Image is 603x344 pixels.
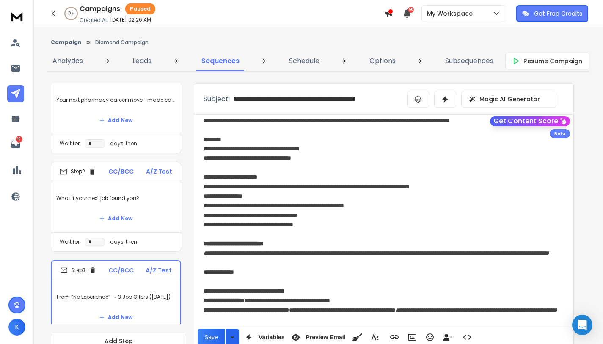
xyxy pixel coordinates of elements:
[427,9,476,18] p: My Workspace
[52,56,83,66] p: Analytics
[445,56,493,66] p: Subsequences
[110,239,137,245] p: days, then
[408,7,414,13] span: 50
[51,39,82,46] button: Campaign
[146,266,172,275] p: A/Z Test
[8,319,25,336] button: K
[93,309,139,326] button: Add New
[108,167,134,176] p: CC/BCC
[56,88,176,112] p: Your next pharmacy career move—made easier
[57,285,175,309] p: From “No Experience” → 3 Job Offers ([DATE])
[364,51,401,71] a: Options
[110,140,137,147] p: days, then
[550,129,570,138] div: Beta
[60,239,80,245] p: Wait for
[196,51,245,71] a: Sequences
[479,95,540,103] p: Magic AI Generator
[572,315,592,335] div: Open Intercom Messenger
[60,266,96,274] div: Step 3
[534,9,582,18] p: Get Free Credits
[8,8,25,24] img: logo
[516,5,588,22] button: Get Free Credits
[257,334,286,341] span: Variables
[289,56,319,66] p: Schedule
[16,136,22,143] p: 10
[108,266,134,275] p: CC/BCC
[304,334,347,341] span: Preview Email
[80,17,108,24] p: Created At:
[60,140,80,147] p: Wait for
[80,4,120,14] h1: Campaigns
[110,17,151,23] p: [DATE] 02:26 AM
[93,112,139,129] button: Add New
[132,56,151,66] p: Leads
[204,94,230,104] p: Subject:
[7,136,24,153] a: 10
[69,11,73,16] p: 0 %
[51,64,181,153] li: Step1CC/BCCA/Z TestYour next pharmacy career move—made easierAdd NewWait fordays, then
[146,167,172,176] p: A/Z Test
[56,186,176,210] p: What if your next job found you?
[125,3,155,14] div: Paused
[51,162,181,252] li: Step2CC/BCCA/Z TestWhat if your next job found you?Add NewWait fordays, then
[47,51,88,71] a: Analytics
[127,51,157,71] a: Leads
[93,210,139,227] button: Add New
[461,91,556,108] button: Magic AI Generator
[490,116,570,126] button: Get Content Score
[201,56,240,66] p: Sequences
[284,51,325,71] a: Schedule
[440,51,498,71] a: Subsequences
[95,39,149,46] p: Diamond Campaign
[505,53,589,69] button: Resume Campaign
[60,168,96,175] div: Step 2
[369,56,396,66] p: Options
